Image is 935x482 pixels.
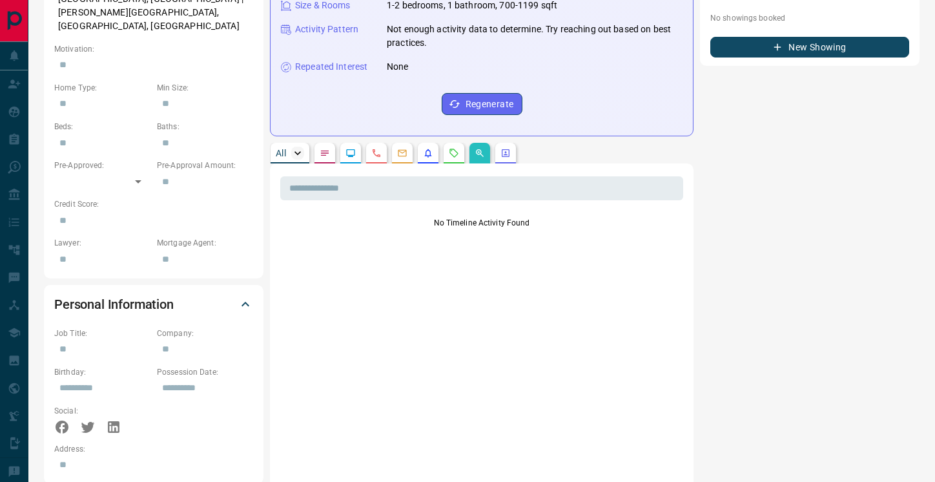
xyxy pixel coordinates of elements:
[500,148,511,158] svg: Agent Actions
[54,43,253,55] p: Motivation:
[54,121,150,132] p: Beds:
[157,121,253,132] p: Baths:
[54,405,150,417] p: Social:
[54,366,150,378] p: Birthday:
[710,12,909,24] p: No showings booked
[54,289,253,320] div: Personal Information
[54,237,150,249] p: Lawyer:
[387,23,683,50] p: Not enough activity data to determine. Try reaching out based on best practices.
[280,217,683,229] p: No Timeline Activity Found
[157,366,253,378] p: Possession Date:
[295,60,367,74] p: Repeated Interest
[157,237,253,249] p: Mortgage Agent:
[371,148,382,158] svg: Calls
[295,23,358,36] p: Activity Pattern
[710,37,909,58] button: New Showing
[157,328,253,339] p: Company:
[397,148,407,158] svg: Emails
[54,328,150,339] p: Job Title:
[54,198,253,210] p: Credit Score:
[423,148,433,158] svg: Listing Alerts
[345,148,356,158] svg: Lead Browsing Activity
[449,148,459,158] svg: Requests
[157,160,253,171] p: Pre-Approval Amount:
[157,82,253,94] p: Min Size:
[54,82,150,94] p: Home Type:
[276,149,286,158] p: All
[387,60,409,74] p: None
[320,148,330,158] svg: Notes
[442,93,522,115] button: Regenerate
[54,443,253,455] p: Address:
[475,148,485,158] svg: Opportunities
[54,294,174,315] h2: Personal Information
[54,160,150,171] p: Pre-Approved:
